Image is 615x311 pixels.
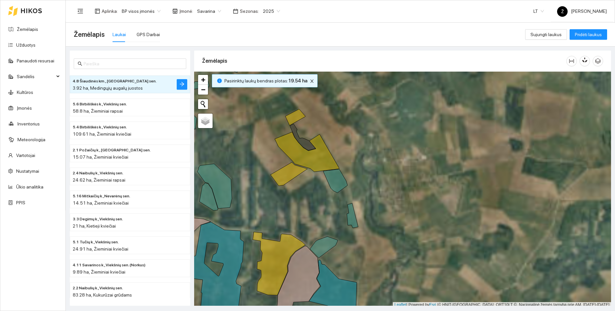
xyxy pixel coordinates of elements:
[395,302,406,307] a: Leaflet
[198,114,213,128] a: Layers
[73,108,123,114] span: 58.8 ha, Žieminiai rapsai
[172,9,178,14] span: shop
[288,78,307,83] b: 19.54 ha
[73,262,145,268] span: 4.11 Savarinos k., Viekšnių sen. (Norkus)
[179,81,185,88] span: arrow-right
[17,27,38,32] a: Žemėlapis
[179,8,193,15] span: Įmonė :
[73,285,123,291] span: 2.2 Naibulių k., Viekšnių sen.
[308,79,316,83] span: close
[429,302,436,307] a: Esri
[308,77,316,85] button: close
[17,105,32,111] a: Įmonės
[17,58,54,63] a: Panaudoti resursai
[201,76,205,84] span: +
[95,9,100,14] span: layout
[113,31,126,38] div: Laukai
[177,79,187,90] button: arrow-right
[73,78,157,84] span: 4.8 Šiaudinės km., Papilės sen.
[16,168,39,174] a: Nustatymai
[525,29,567,40] button: Sujungti laukus
[197,6,221,16] span: Savarina
[557,9,607,14] span: [PERSON_NAME]
[201,85,205,94] span: −
[17,137,45,142] a: Meteorologija
[17,121,40,126] a: Inventorius
[73,269,125,275] span: 9.89 ha, Žieminiai kviečiai
[17,70,54,83] span: Sandėlis
[16,153,35,158] a: Vartotojai
[73,170,123,176] span: 2.4 Naibulių k., Viekšnių sen.
[73,101,127,107] span: 5.6 Birbiliškės k., Viekšnių sen.
[73,124,127,130] span: 5.4 Birbiliškės k., Viekšnių sen.
[73,177,125,183] span: 24.62 ha, Žieminiai rapsai
[102,8,118,15] span: Aplinka :
[393,302,611,308] div: | Powered by © HNIT-[GEOGRAPHIC_DATA]; ORT10LT ©, Nacionalinė žemės tarnyba prie AM, [DATE]-[DATE]
[78,61,82,66] span: search
[198,75,208,85] a: Zoom in
[74,29,105,40] span: Žemėlapis
[525,32,567,37] a: Sujungti laukus
[16,200,25,205] a: PPIS
[566,56,577,66] button: column-width
[437,302,438,307] span: |
[17,90,33,95] a: Kultūros
[73,193,130,199] span: 5.16 Mitkaičių k., Nevarėnų sen.
[122,6,161,16] span: BP visos įmonės
[16,42,36,48] a: Užduotys
[74,5,87,18] button: menu-fold
[233,9,238,14] span: calendar
[73,85,143,91] span: 3.92 ha, Medingųjų augalų juostos
[567,58,577,64] span: column-width
[570,29,607,40] button: Pridėti laukus
[575,31,602,38] span: Pridėti laukus
[202,52,566,70] div: Žemėlapis
[73,292,132,298] span: 83.28 ha, Kukurūzai grūdams
[240,8,259,15] span: Sezonas :
[73,246,128,252] span: 24.91 ha, Žieminiai kviečiai
[73,200,129,206] span: 14.51 ha, Žieminiai kviečiai
[73,154,128,160] span: 15.07 ha, Žieminiai kviečiai
[198,99,208,109] button: Initiate a new search
[533,6,544,16] span: LT
[137,31,160,38] div: GPS Darbai
[570,32,607,37] a: Pridėti laukus
[530,31,562,38] span: Sujungti laukus
[198,85,208,95] a: Zoom out
[77,8,83,14] span: menu-fold
[73,239,119,245] span: 5.1 Tučių k., Viekšnių sen.
[217,78,222,83] span: info-circle
[73,131,131,137] span: 109.61 ha, Žieminiai kviečiai
[73,216,123,222] span: 3.3 Degimų k., Viekšnių sen.
[16,184,43,189] a: Ūkio analitika
[73,223,116,229] span: 21 ha, Kietieji kviečiai
[73,147,151,153] span: 2.1 Požaičių k., Tryškių sen.
[84,60,182,67] input: Paieška
[263,6,280,16] span: 2025
[224,77,307,84] span: Pasirinktų laukų bendras plotas :
[561,6,564,17] span: Ž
